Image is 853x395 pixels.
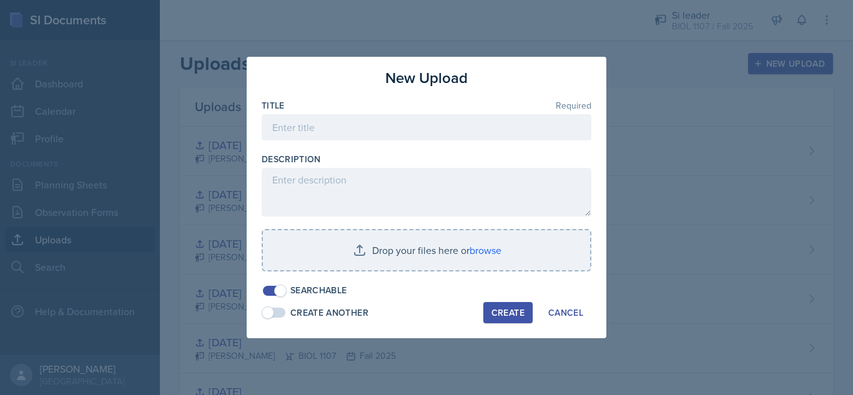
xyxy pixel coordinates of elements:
[290,306,368,319] div: Create Another
[290,284,347,297] div: Searchable
[483,302,533,323] button: Create
[262,99,285,112] label: Title
[262,153,321,165] label: Description
[548,308,583,318] div: Cancel
[556,101,591,110] span: Required
[491,308,525,318] div: Create
[385,67,468,89] h3: New Upload
[262,114,591,140] input: Enter title
[540,302,591,323] button: Cancel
